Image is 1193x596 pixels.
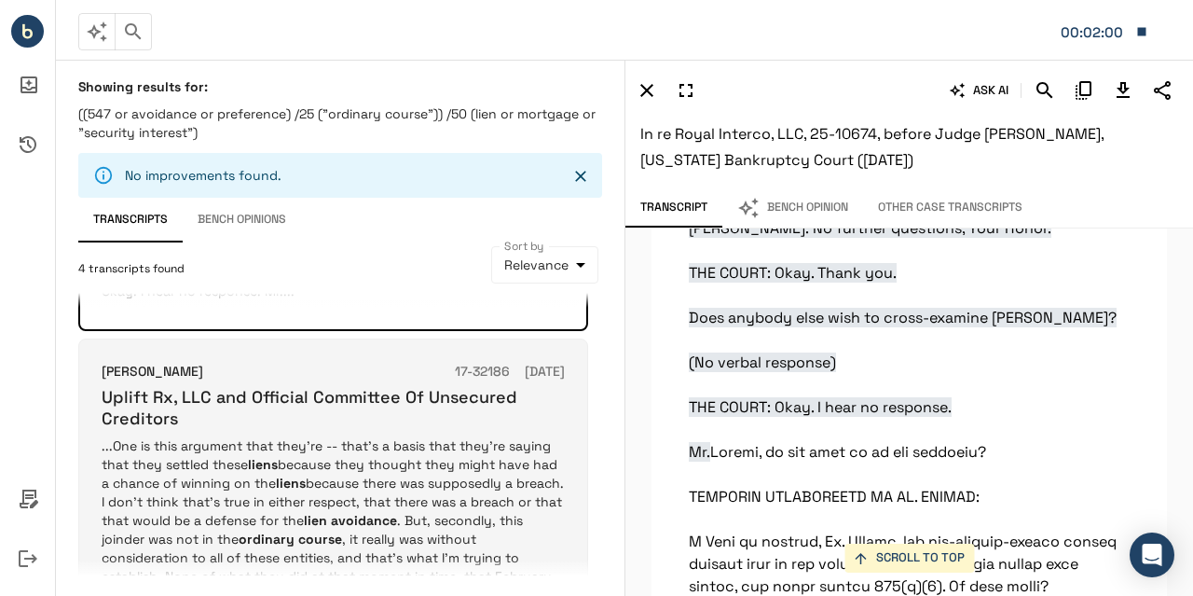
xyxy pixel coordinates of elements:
button: Transcripts [78,198,183,243]
button: Close [567,162,595,190]
div: Matter: 107868:0001 [1061,21,1126,45]
label: Sort by [504,238,544,254]
em: lien [304,512,327,529]
em: liens [276,475,306,492]
button: Other Case Transcripts [863,188,1037,228]
h6: Uplift Rx, LLC and Official Committee Of Unsecured Creditors [102,386,565,430]
em: liens [248,456,278,473]
h6: 17-32186 [455,362,510,382]
h6: [PERSON_NAME] [102,362,203,382]
p: No improvements found. [125,166,281,185]
div: Open Intercom Messenger [1130,533,1174,577]
button: Copy Citation [1068,75,1100,106]
button: Transcript [625,188,722,228]
button: Bench Opinions [183,198,301,243]
button: Download Transcript [1107,75,1139,106]
button: Share Transcript [1146,75,1178,106]
div: Relevance [491,246,598,284]
p: ((547 or avoidance or preference) /25 ("ordinary course")) /50 (lien or mortgage or "security int... [78,104,602,142]
em: course [298,531,342,547]
em: avoidance [331,512,397,529]
em: ordinary [239,531,295,547]
button: Bench Opinion [722,188,863,228]
button: Search [1029,75,1061,106]
button: SCROLL TO TOP [844,544,974,573]
button: ASK AI [946,75,1013,106]
span: In re Royal Interco, LLC, 25-10674, before Judge [PERSON_NAME], [US_STATE] Bankruptcy Court ([DATE]) [640,124,1104,170]
h6: [DATE] [525,362,565,382]
button: Matter: 107868:0001 [1051,12,1158,51]
h6: Showing results for: [78,78,602,95]
span: 4 transcripts found [78,260,185,279]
